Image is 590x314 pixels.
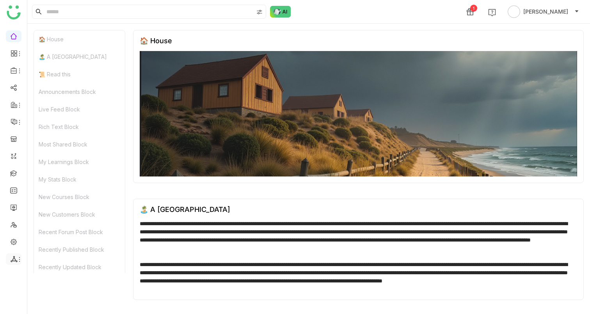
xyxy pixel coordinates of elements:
[488,9,496,16] img: help.svg
[140,37,172,45] div: 🏠 House
[34,241,125,258] div: Recently Published Block
[34,153,125,171] div: My Learnings Block
[34,206,125,223] div: New Customers Block
[34,136,125,153] div: Most Shared Block
[256,9,263,15] img: search-type.svg
[470,5,477,12] div: 1
[34,118,125,136] div: Rich Text Block
[34,258,125,276] div: Recently Updated Block
[34,65,125,83] div: 📜 Read this
[34,48,125,65] div: 🏝️ A [GEOGRAPHIC_DATA]
[34,83,125,101] div: Announcements Block
[34,188,125,206] div: New Courses Block
[34,101,125,118] div: Live Feed Block
[506,5,581,18] button: [PERSON_NAME]
[508,5,520,18] img: avatar
[34,223,125,241] div: Recent Forum Post Block
[270,6,291,18] img: ask-buddy-normal.svg
[34,30,125,48] div: 🏠 House
[140,205,230,213] div: 🏝️ A [GEOGRAPHIC_DATA]
[34,171,125,188] div: My Stats Block
[523,7,568,16] span: [PERSON_NAME]
[7,5,21,19] img: logo
[140,51,577,176] img: 68553b2292361c547d91f02a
